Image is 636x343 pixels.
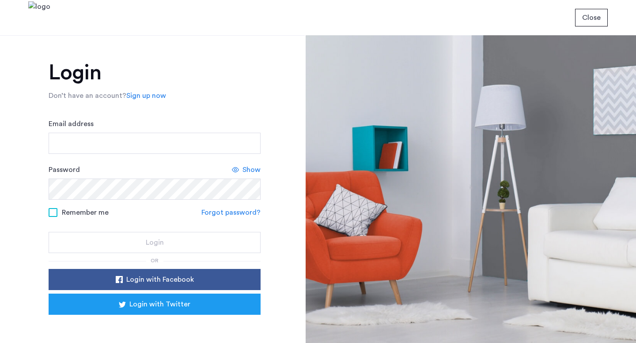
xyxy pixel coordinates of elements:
img: logo [28,1,50,34]
button: button [49,232,261,253]
span: Close [582,12,601,23]
a: Forgot password? [201,207,261,218]
a: Sign up now [126,90,166,101]
span: or [151,258,159,263]
label: Password [49,164,80,175]
button: button [49,294,261,315]
span: Don’t have an account? [49,92,126,99]
span: Login with Facebook [126,274,194,285]
span: Remember me [62,207,109,218]
span: Login with Twitter [129,299,190,309]
span: Show [242,164,261,175]
button: button [575,9,608,26]
label: Email address [49,119,94,129]
button: button [49,269,261,290]
span: Login [146,237,164,248]
h1: Login [49,62,261,83]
